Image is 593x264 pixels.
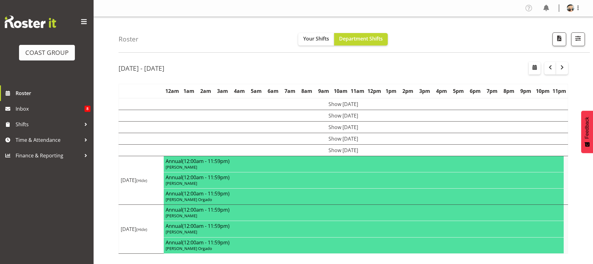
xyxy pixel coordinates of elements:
[119,144,568,156] td: Show [DATE]
[197,84,214,98] th: 2am
[166,180,197,186] span: [PERSON_NAME]
[303,35,329,42] span: Your Shifts
[166,213,197,218] span: [PERSON_NAME]
[136,227,147,232] span: (Hide)
[119,121,568,133] td: Show [DATE]
[450,84,467,98] th: 5pm
[166,158,562,164] h4: Annual
[166,164,197,170] span: [PERSON_NAME]
[484,84,501,98] th: 7pm
[552,32,566,46] button: Download a PDF of the roster according to the set date range.
[182,190,230,197] span: (12:00am - 11:59pm)
[551,84,568,98] th: 11pm
[182,239,230,246] span: (12:00am - 11:59pm)
[501,84,518,98] th: 8pm
[182,223,230,229] span: (12:00am - 11:59pm)
[416,84,433,98] th: 3pm
[16,120,81,129] span: Shifts
[534,84,551,98] th: 10pm
[164,84,181,98] th: 12am
[298,33,334,46] button: Your Shifts
[584,117,590,139] span: Feedback
[571,32,585,46] button: Filter Shifts
[400,84,416,98] th: 2pm
[581,111,593,153] button: Feedback - Show survey
[182,206,230,213] span: (12:00am - 11:59pm)
[334,33,388,46] button: Department Shifts
[182,158,230,165] span: (12:00am - 11:59pm)
[299,84,315,98] th: 8am
[433,84,450,98] th: 4pm
[166,197,212,202] span: [PERSON_NAME] Orgado
[315,84,332,98] th: 9am
[119,110,568,121] td: Show [DATE]
[166,223,562,229] h4: Annual
[136,178,147,183] span: (Hide)
[16,104,85,113] span: Inbox
[518,84,534,98] th: 9pm
[119,64,164,72] h2: [DATE] - [DATE]
[166,229,197,235] span: [PERSON_NAME]
[366,84,383,98] th: 12pm
[166,190,562,197] h4: Annual
[16,135,81,145] span: Time & Attendance
[16,151,81,160] span: Finance & Reporting
[166,207,562,213] h4: Annual
[332,84,349,98] th: 10am
[529,62,541,74] button: Select a specific date within the roster.
[16,89,90,98] span: Roster
[339,35,383,42] span: Department Shifts
[182,174,230,181] span: (12:00am - 11:59pm)
[5,16,56,28] img: Rosterit website logo
[383,84,400,98] th: 1pm
[119,156,164,205] td: [DATE]
[166,246,212,251] span: [PERSON_NAME] Orgado
[265,84,282,98] th: 6am
[231,84,248,98] th: 4am
[567,4,574,12] img: aof-anujarawat71d0d1c466b097e0dd92e270e9672f26.png
[85,106,90,112] span: 8
[349,84,366,98] th: 11am
[119,133,568,144] td: Show [DATE]
[25,48,69,57] div: COAST GROUP
[119,36,139,43] h4: Roster
[282,84,299,98] th: 7am
[119,98,568,110] td: Show [DATE]
[248,84,265,98] th: 5am
[181,84,197,98] th: 1am
[166,174,562,180] h4: Annual
[166,239,562,246] h4: Annual
[467,84,484,98] th: 6pm
[119,205,164,254] td: [DATE]
[214,84,231,98] th: 3am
